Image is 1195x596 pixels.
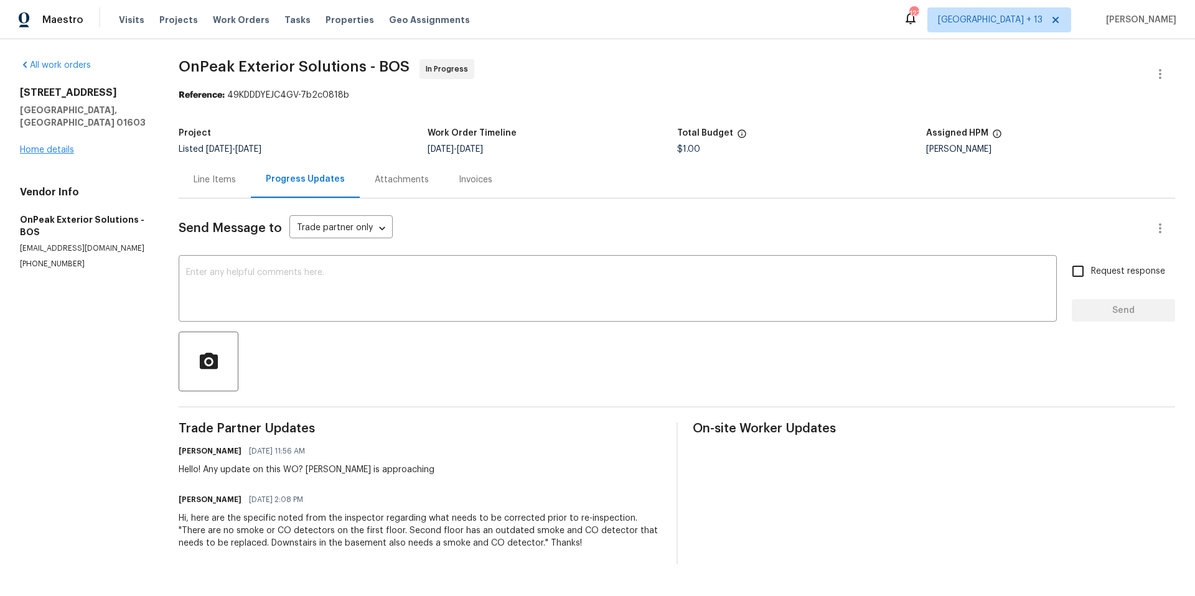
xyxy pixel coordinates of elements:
span: Trade Partner Updates [179,422,661,435]
h5: OnPeak Exterior Solutions - BOS [20,213,149,238]
span: OnPeak Exterior Solutions - BOS [179,59,410,74]
div: Hi, here are the specific noted from the inspector regarding what needs to be corrected prior to ... [179,512,661,549]
span: Work Orders [213,14,269,26]
span: The hpm assigned to this work order. [992,129,1002,145]
div: Line Items [194,174,236,186]
span: [DATE] 11:56 AM [249,445,305,457]
a: All work orders [20,61,91,70]
h5: Assigned HPM [926,129,988,137]
div: 49KDDDYEJC4GV-7b2c0818b [179,89,1175,101]
span: Listed [179,145,261,154]
div: 123 [909,7,918,20]
h4: Vendor Info [20,186,149,198]
span: On-site Worker Updates [693,422,1175,435]
span: The total cost of line items that have been proposed by Opendoor. This sum includes line items th... [737,129,747,145]
div: Attachments [375,174,429,186]
span: Geo Assignments [389,14,470,26]
span: [GEOGRAPHIC_DATA] + 13 [938,14,1043,26]
h5: Project [179,129,211,137]
h6: [PERSON_NAME] [179,445,241,457]
span: [DATE] 2:08 PM [249,493,303,506]
span: Maestro [42,14,83,26]
span: $1.00 [677,145,700,154]
div: Hello! Any update on this WO? [PERSON_NAME] is approaching [179,463,434,476]
h5: Total Budget [677,129,733,137]
span: Request response [1091,265,1165,278]
span: [DATE] [206,145,232,154]
span: Projects [159,14,198,26]
span: - [206,145,261,154]
span: Send Message to [179,222,282,235]
span: [DATE] [235,145,261,154]
span: - [428,145,483,154]
span: [DATE] [457,145,483,154]
span: Properties [326,14,374,26]
div: Trade partner only [289,218,393,239]
h5: [GEOGRAPHIC_DATA], [GEOGRAPHIC_DATA] 01603 [20,104,149,129]
h2: [STREET_ADDRESS] [20,86,149,99]
b: Reference: [179,91,225,100]
div: Progress Updates [266,173,345,185]
span: In Progress [426,63,473,75]
p: [EMAIL_ADDRESS][DOMAIN_NAME] [20,243,149,254]
span: Visits [119,14,144,26]
div: Invoices [459,174,492,186]
span: [DATE] [428,145,454,154]
div: [PERSON_NAME] [926,145,1175,154]
p: [PHONE_NUMBER] [20,259,149,269]
span: Tasks [284,16,311,24]
a: Home details [20,146,74,154]
span: [PERSON_NAME] [1101,14,1176,26]
h6: [PERSON_NAME] [179,493,241,506]
h5: Work Order Timeline [428,129,517,137]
